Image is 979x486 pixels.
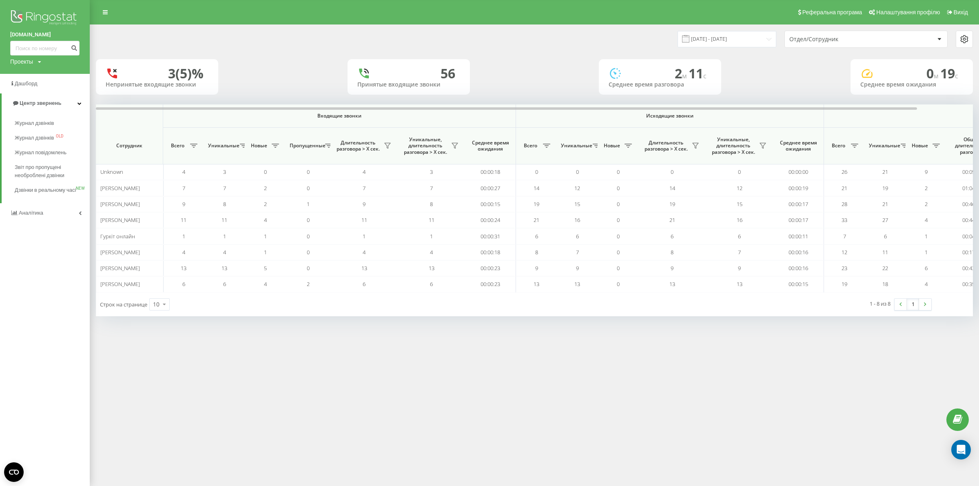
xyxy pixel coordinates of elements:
span: Уникальные [561,142,590,149]
span: 14 [534,184,539,192]
span: 6 [576,233,579,240]
span: 6 [671,233,673,240]
span: 13 [221,264,227,272]
td: 00:00:19 [773,180,824,196]
span: 23 [842,264,847,272]
span: 11 [882,249,888,256]
span: 0 [671,168,673,175]
span: 0 [576,168,579,175]
span: 11 [221,216,227,224]
span: 4 [363,249,365,256]
td: 00:00:15 [773,276,824,292]
span: Уникальные, длительность разговора > Х сек. [710,136,757,155]
div: Проекты [10,58,33,66]
span: Всего [167,142,188,149]
a: Журнал дзвінків [15,116,90,131]
div: 1 - 8 из 8 [870,300,890,308]
span: 1 [430,233,433,240]
span: 19 [882,184,888,192]
span: 6 [535,233,538,240]
span: 9 [671,264,673,272]
span: 14 [669,184,675,192]
span: 28 [842,200,847,208]
span: Новые [249,142,269,149]
span: Центр звернень [20,100,61,106]
span: 11 [689,64,707,82]
span: Дашборд [15,80,38,87]
span: Новые [602,142,622,149]
span: 7 [363,184,365,192]
span: Журнал дзвінків [15,119,54,127]
span: 0 [535,168,538,175]
td: 00:00:31 [465,228,516,244]
span: 2 [307,280,310,288]
span: Уникальные, длительность разговора > Х сек. [402,136,449,155]
span: 0 [307,249,310,256]
span: 16 [574,216,580,224]
div: Принятые входящие звонки [357,81,460,88]
span: 0 [617,200,620,208]
span: 4 [182,168,185,175]
td: 00:00:17 [773,196,824,212]
span: [PERSON_NAME] [100,264,140,272]
span: 13 [737,280,742,288]
span: 13 [534,280,539,288]
span: 2 [925,184,928,192]
span: 16 [737,216,742,224]
span: 6 [738,233,741,240]
div: Среднее время ожидания [860,81,963,88]
span: 21 [534,216,539,224]
span: 9 [738,264,741,272]
span: Длительность разговора > Х сек. [334,140,381,152]
span: [PERSON_NAME] [100,280,140,288]
span: 21 [842,184,847,192]
span: 1 [223,233,226,240]
td: 00:00:27 [465,180,516,196]
span: 4 [363,168,365,175]
input: Поиск по номеру [10,41,80,55]
span: Всего [828,142,848,149]
a: Дзвінки в реальному часіNEW [15,183,90,198]
span: Уникальные [869,142,898,149]
span: Журнал повідомлень [15,149,66,157]
span: 9 [576,264,579,272]
div: 10 [153,300,159,308]
div: Среднее время разговора [609,81,711,88]
td: 00:00:11 [773,228,824,244]
span: 22 [882,264,888,272]
a: 1 [907,299,919,310]
span: 12 [842,249,847,256]
div: Непринятые входящие звонки [106,81,208,88]
span: м [682,71,689,80]
span: 8 [671,249,673,256]
span: Строк на странице [100,301,147,308]
div: Open Intercom Messenger [951,440,971,459]
span: Unknown [100,168,123,175]
span: 1 [925,233,928,240]
span: 15 [737,200,742,208]
td: 00:00:23 [465,260,516,276]
td: 00:00:18 [465,244,516,260]
span: [PERSON_NAME] [100,184,140,192]
span: 21 [669,216,675,224]
span: 0 [617,249,620,256]
span: 0 [617,280,620,288]
td: 00:00:18 [465,164,516,180]
span: 12 [574,184,580,192]
span: Журнал дзвінків [15,134,54,142]
span: 0 [617,184,620,192]
span: 19 [669,200,675,208]
span: 8 [430,200,433,208]
span: 9 [535,264,538,272]
span: 11 [181,216,186,224]
span: Вихід [954,9,968,16]
td: 00:00:17 [773,212,824,228]
span: Входящие звонки [184,113,494,119]
span: 4 [223,249,226,256]
span: 6 [925,264,928,272]
a: Журнал повідомлень [15,145,90,160]
span: 7 [430,184,433,192]
span: 7 [738,249,741,256]
span: Дзвінки в реальному часі [15,186,76,194]
span: 27 [882,216,888,224]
